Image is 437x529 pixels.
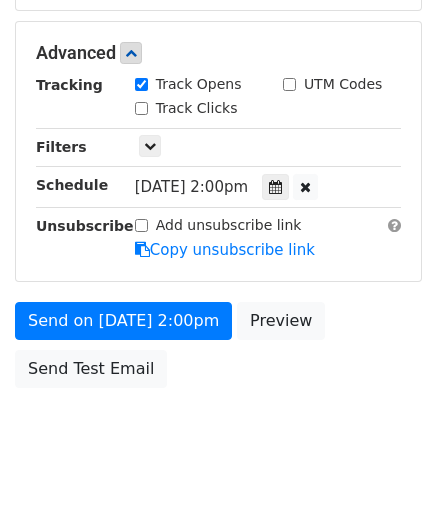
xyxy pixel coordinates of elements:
[237,302,325,340] a: Preview
[36,77,103,93] strong: Tracking
[36,42,401,64] h5: Advanced
[36,177,108,193] strong: Schedule
[156,74,242,95] label: Track Opens
[15,302,232,340] a: Send on [DATE] 2:00pm
[337,433,437,529] iframe: Chat Widget
[36,139,87,155] strong: Filters
[135,241,315,259] a: Copy unsubscribe link
[135,178,248,196] span: [DATE] 2:00pm
[156,98,238,119] label: Track Clicks
[156,215,302,236] label: Add unsubscribe link
[15,350,167,388] a: Send Test Email
[304,74,382,95] label: UTM Codes
[36,218,134,234] strong: Unsubscribe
